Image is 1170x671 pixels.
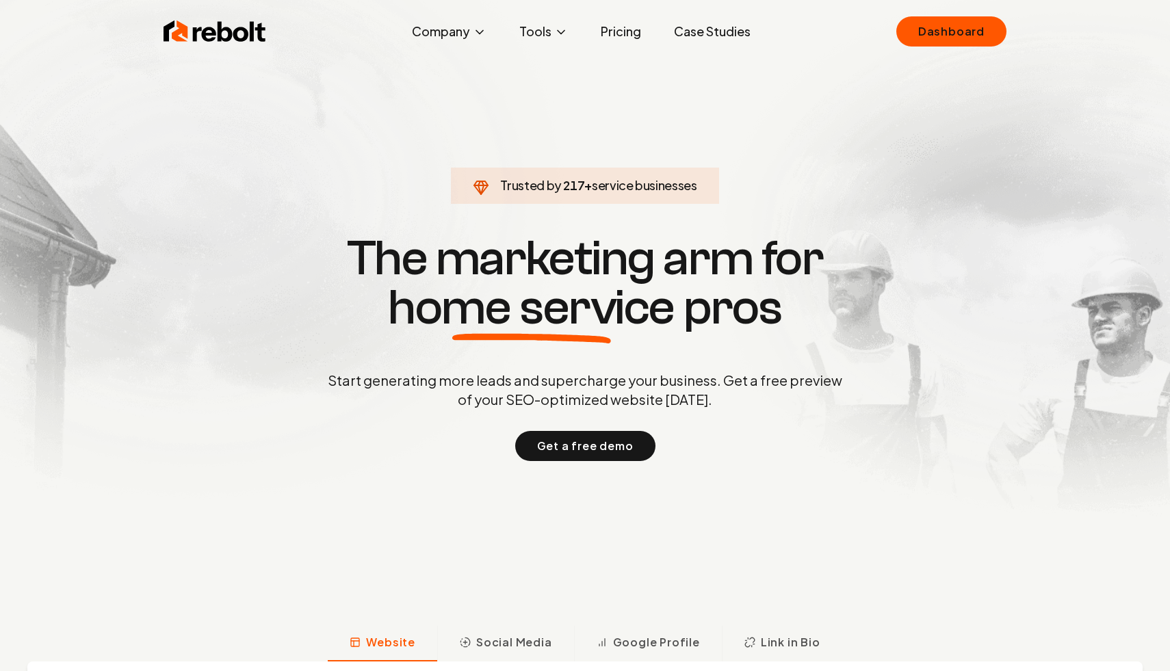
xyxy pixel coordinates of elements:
[437,626,574,661] button: Social Media
[366,634,415,650] span: Website
[325,371,845,409] p: Start generating more leads and supercharge your business. Get a free preview of your SEO-optimiz...
[722,626,842,661] button: Link in Bio
[590,18,652,45] a: Pricing
[896,16,1006,47] a: Dashboard
[476,634,552,650] span: Social Media
[164,18,266,45] img: Rebolt Logo
[401,18,497,45] button: Company
[328,626,437,661] button: Website
[584,177,592,193] span: +
[563,176,584,195] span: 217
[761,634,820,650] span: Link in Bio
[663,18,762,45] a: Case Studies
[508,18,579,45] button: Tools
[500,177,561,193] span: Trusted by
[257,234,913,332] h1: The marketing arm for pros
[515,431,655,461] button: Get a free demo
[592,177,697,193] span: service businesses
[388,283,675,332] span: home service
[574,626,722,661] button: Google Profile
[613,634,700,650] span: Google Profile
